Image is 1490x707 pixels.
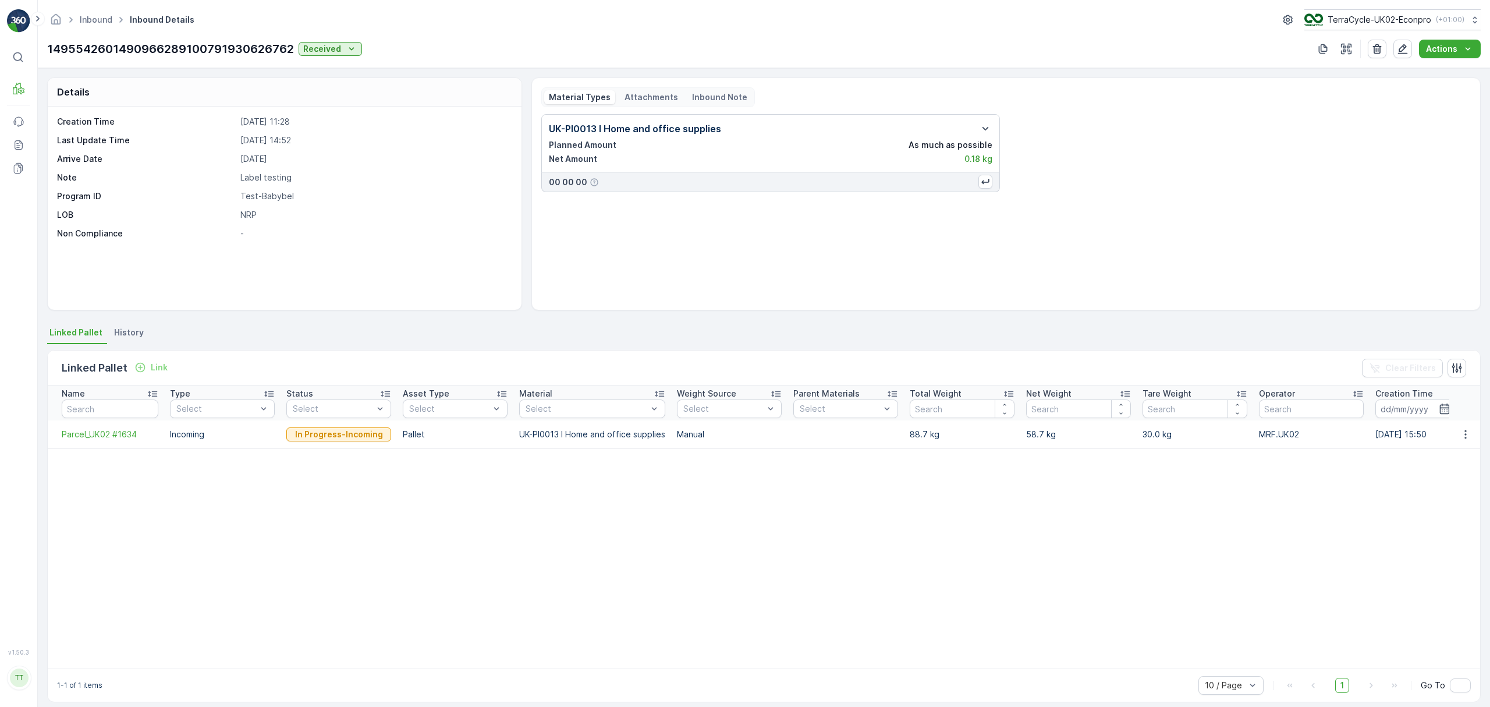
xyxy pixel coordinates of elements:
p: [DATE] [240,153,509,165]
p: Program ID [57,190,236,202]
p: 88.7 kg [910,429,1014,440]
input: Search [62,400,158,418]
input: Search [1026,400,1131,418]
p: Manual [677,429,782,440]
p: NRP [240,209,509,221]
p: Test-Babybel [240,190,509,202]
p: Type [170,388,190,400]
p: Net Amount [549,153,597,165]
p: Attachments [625,91,678,103]
p: 00 00 00 [549,176,587,188]
p: UK-PI0013 I Home and office supplies [519,429,665,440]
p: Net Weight [1026,388,1072,400]
p: 1495542601490966289100791930626762 [47,40,294,58]
p: [DATE] 14:52 [240,135,509,146]
button: TerraCycle-UK02-Econpro(+01:00) [1304,9,1481,30]
p: As much as possible [909,139,992,151]
p: ( +01:00 ) [1436,15,1464,24]
p: Actions [1426,43,1457,55]
p: Name [62,388,85,400]
span: v 1.50.3 [7,649,30,656]
p: 30.0 kg [1143,429,1247,440]
span: Linked Pallet [49,327,102,338]
a: Homepage [49,17,62,27]
p: Incoming [170,429,275,440]
p: Material Types [549,91,611,103]
p: TerraCycle-UK02-Econpro [1328,14,1431,26]
p: Select [409,403,489,415]
input: Search [1143,400,1247,418]
p: Non Compliance [57,228,236,239]
p: Material [519,388,552,400]
p: Select [526,403,647,415]
p: MRF.UK02 [1259,429,1364,440]
p: Last Update Time [57,135,236,146]
p: Asset Type [403,388,449,400]
p: Details [57,85,90,99]
p: Label testing [240,172,509,183]
p: Linked Pallet [62,360,127,376]
p: In Progress-Incoming [295,429,383,440]
p: Creation Time [57,116,236,128]
span: Inbound Details [127,14,197,26]
p: Select [293,403,373,415]
p: Select [176,403,257,415]
p: [DATE] 11:28 [240,116,509,128]
div: TT [10,669,29,687]
p: Operator [1259,388,1295,400]
p: Select [800,403,880,415]
p: 1-1 of 1 items [57,681,102,690]
p: Pallet [403,429,508,440]
input: dd/mm/yyyy [1375,400,1455,418]
p: 0.18 kg [964,153,992,165]
a: Inbound [80,15,112,24]
p: Note [57,172,236,183]
input: Search [910,400,1014,418]
button: In Progress-Incoming [286,427,391,441]
p: 58.7 kg [1026,429,1131,440]
p: - [240,228,509,239]
p: Tare Weight [1143,388,1191,400]
img: logo [7,9,30,33]
button: Actions [1419,40,1481,58]
button: Clear Filters [1362,359,1443,377]
p: UK-PI0013 I Home and office supplies [549,122,721,136]
p: Clear Filters [1385,362,1436,374]
p: Creation Time [1375,388,1433,400]
span: History [114,327,144,338]
span: 1 [1335,678,1349,693]
button: TT [7,658,30,698]
p: Received [303,43,341,55]
p: Inbound Note [692,91,747,103]
p: Planned Amount [549,139,616,151]
p: Arrive Date [57,153,236,165]
p: Status [286,388,313,400]
p: Select [683,403,764,415]
a: Parcel_UK02 #1634 [62,429,158,440]
p: Link [151,362,168,373]
p: Total Weight [910,388,962,400]
p: LOB [57,209,236,221]
img: terracycle_logo_wKaHoWT.png [1304,13,1323,26]
p: Weight Source [677,388,736,400]
div: Help Tooltip Icon [590,178,599,187]
button: Received [299,42,362,56]
input: Search [1259,400,1364,418]
p: Parent Materials [793,388,860,400]
span: Go To [1421,680,1445,691]
button: Link [130,360,172,374]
